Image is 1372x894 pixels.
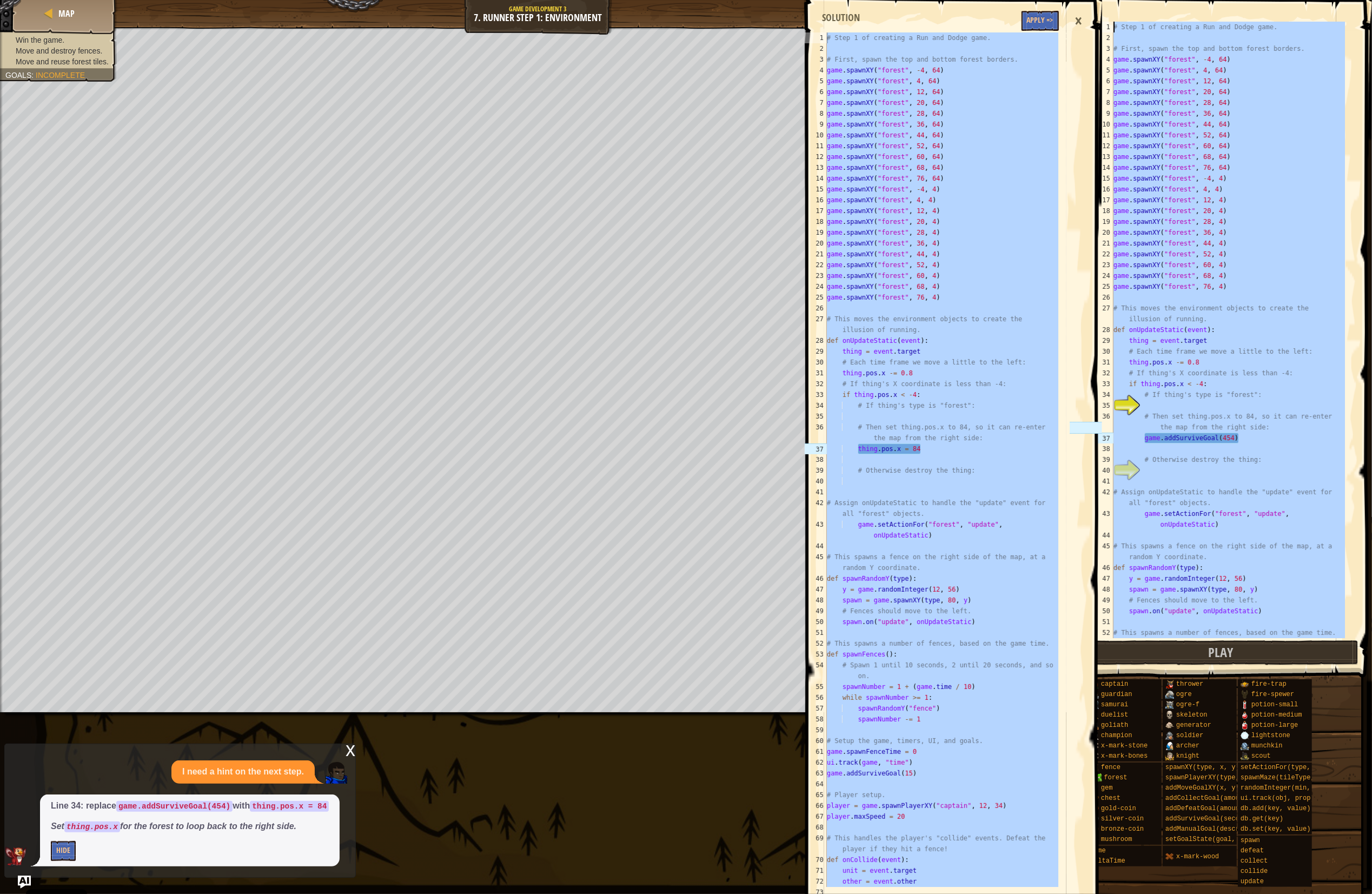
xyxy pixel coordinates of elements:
div: 69 [805,833,827,855]
span: fire-trap [1251,680,1287,688]
div: 14 [1091,162,1113,173]
img: Player [326,762,347,784]
span: spawnPlayerXY(type, x, y) [1165,774,1263,782]
img: portrait.png [1241,700,1249,709]
p: Line 34: replace with [51,800,329,812]
div: 1 [1091,22,1113,32]
div: 46 [805,573,827,584]
span: Incomplete [36,71,85,80]
div: 39 [805,465,827,476]
div: 55 [805,681,827,692]
div: 34 [1091,389,1113,400]
div: 11 [1091,130,1113,141]
img: portrait.png [1165,752,1174,760]
div: 11 [805,141,827,151]
div: 31 [1091,357,1113,368]
a: Map [55,8,75,19]
span: potion-large [1251,721,1298,729]
div: 50 [805,617,827,627]
div: 17 [805,206,827,216]
div: x [346,744,355,755]
div: 33 [1091,379,1113,389]
span: potion-medium [1251,711,1302,719]
div: 6 [805,87,827,97]
span: samurai [1101,701,1128,708]
div: 20 [805,238,827,249]
div: 43 [1091,508,1113,530]
div: 16 [805,195,827,206]
div: 41 [1091,476,1113,487]
div: 50 [1091,606,1113,617]
button: Hide [51,841,76,861]
span: silver-coin [1101,815,1144,823]
span: randomInteger(min, max) [1241,784,1330,792]
span: guardian [1101,691,1132,698]
div: 54 [805,660,827,681]
span: potion-small [1251,701,1298,708]
div: 8 [805,108,827,119]
div: 45 [805,552,827,573]
div: 23 [1091,260,1113,270]
div: 32 [1091,368,1113,379]
span: addSurviveGoal(seconds) [1165,815,1255,823]
span: update [1241,878,1264,885]
div: 57 [805,703,827,714]
span: Win the game. [16,36,64,44]
span: collect [1241,857,1268,865]
div: 52 [1091,627,1113,638]
div: 51 [1091,617,1113,627]
img: portrait.png [1241,731,1249,740]
span: x-mark-wood [1176,853,1219,860]
span: spawnXY(type, x, y) [1165,764,1240,771]
div: 36 [1091,411,1113,433]
div: 46 [1091,562,1113,573]
span: thrower [1176,680,1203,688]
img: portrait.png [1165,700,1174,709]
span: ogre-f [1176,701,1199,708]
div: 22 [805,260,827,270]
div: 58 [805,714,827,725]
div: 64 [805,779,827,790]
div: 3 [1091,43,1113,54]
div: 10 [1091,119,1113,130]
span: db.set(key, value) [1241,825,1311,833]
span: spawnMaze(tileType, seed) [1241,774,1338,782]
img: portrait.png [1165,690,1174,699]
span: chest [1101,794,1121,802]
div: 4 [1091,54,1113,65]
div: 15 [1091,173,1113,184]
span: defeat [1241,847,1264,855]
div: 35 [805,411,827,422]
img: portrait.png [1165,680,1174,688]
div: 41 [805,487,827,498]
button: Apply => [1022,11,1059,31]
span: ui.track(obj, prop) [1241,794,1315,802]
span: skeleton [1176,711,1208,719]
div: 4 [805,65,827,76]
span: spawn [1241,837,1260,844]
div: 12 [1091,141,1113,151]
img: portrait.png [1241,721,1249,730]
span: Move and destroy fences. [16,47,102,55]
span: Play [1209,644,1234,661]
div: 30 [805,357,827,368]
span: champion [1101,732,1132,739]
div: 33 [805,389,827,400]
div: 27 [805,314,827,335]
div: 27 [1091,303,1113,325]
div: 25 [805,292,827,303]
li: Win the game. [5,35,109,45]
div: 61 [805,746,827,757]
img: AI [5,847,26,866]
div: 2 [1091,32,1113,43]
div: 10 [805,130,827,141]
div: 47 [1091,573,1113,584]
div: 15 [805,184,827,195]
button: Ask AI [18,876,31,889]
span: bronze-coin [1101,825,1144,833]
div: 12 [805,151,827,162]
div: 21 [1091,238,1113,249]
span: collide [1241,867,1268,875]
code: thing.pos.x [64,822,120,832]
div: 26 [1091,292,1113,303]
